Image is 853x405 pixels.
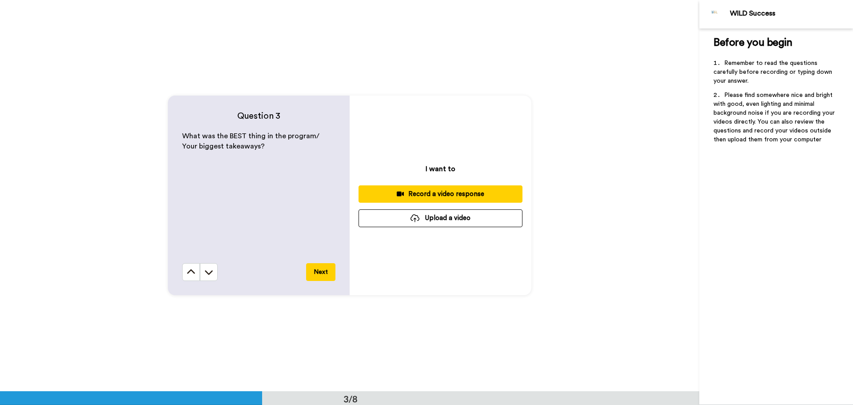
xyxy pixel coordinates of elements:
[182,132,321,150] span: What was the BEST thing in the program/ Your biggest takeaways?
[182,110,335,122] h4: Question 3
[359,185,522,203] button: Record a video response
[713,60,834,84] span: Remember to read the questions carefully before recording or typing down your answer.
[359,209,522,227] button: Upload a video
[329,393,372,405] div: 3/8
[306,263,335,281] button: Next
[713,92,837,143] span: Please find somewhere nice and bright with good, even lighting and minimal background noise if yo...
[366,189,515,199] div: Record a video response
[730,9,853,18] div: WILD Success
[713,37,792,48] span: Before you begin
[426,164,455,174] p: I want to
[704,4,725,25] img: Profile Image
